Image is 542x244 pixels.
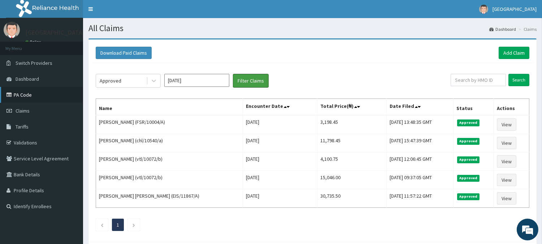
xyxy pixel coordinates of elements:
td: [DATE] [243,152,317,171]
a: Next page [132,222,135,228]
button: Download Paid Claims [96,47,152,59]
th: Actions [494,99,529,115]
span: Approved [457,119,480,126]
td: [DATE] 11:57:22 GMT [386,189,453,208]
li: Claims [517,26,537,32]
td: 3,198.45 [317,115,387,134]
img: User Image [479,5,488,14]
h1: All Claims [88,24,537,33]
input: Search [508,74,529,86]
a: View [497,155,516,168]
td: [DATE] 13:48:35 GMT [386,115,453,134]
img: d_794563401_company_1708531726252_794563401 [13,36,29,54]
td: [PERSON_NAME] [PERSON_NAME] (EIS/11867/A) [96,189,243,208]
td: [PERSON_NAME] (vtl/10072/b) [96,171,243,189]
td: [PERSON_NAME] (FSR/10004/A) [96,115,243,134]
a: Add Claim [499,47,529,59]
td: 4,100.75 [317,152,387,171]
a: View [497,192,516,205]
div: Minimize live chat window [118,4,136,21]
span: Approved [457,156,480,163]
a: Page 1 is your current page [117,222,119,228]
span: Approved [457,175,480,181]
span: Switch Providers [16,60,52,66]
img: User Image [4,22,20,38]
span: Dashboard [16,76,39,82]
textarea: Type your message and hit 'Enter' [4,165,138,190]
div: Approved [100,77,121,84]
td: 15,046.00 [317,171,387,189]
button: Filter Claims [233,74,269,88]
span: We're online! [42,75,100,148]
span: Tariffs [16,123,29,130]
td: 30,735.50 [317,189,387,208]
span: [GEOGRAPHIC_DATA] [493,6,537,12]
td: [DATE] 15:47:39 GMT [386,134,453,152]
td: [DATE] [243,115,317,134]
a: View [497,118,516,131]
span: Approved [457,138,480,144]
div: Chat with us now [38,41,121,50]
input: Select Month and Year [164,74,229,87]
td: [DATE] 12:06:45 GMT [386,152,453,171]
td: [DATE] 09:37:05 GMT [386,171,453,189]
td: [PERSON_NAME] (vtl/10072/b) [96,152,243,171]
th: Date Filed [386,99,453,115]
th: Name [96,99,243,115]
td: [PERSON_NAME] (chl/10540/a) [96,134,243,152]
td: [DATE] [243,189,317,208]
td: 11,798.45 [317,134,387,152]
span: Claims [16,108,30,114]
a: View [497,137,516,149]
span: Approved [457,193,480,200]
td: [DATE] [243,134,317,152]
th: Encounter Date [243,99,317,115]
p: [GEOGRAPHIC_DATA] [25,29,85,36]
a: View [497,174,516,186]
a: Previous page [100,222,104,228]
td: [DATE] [243,171,317,189]
a: Dashboard [489,26,516,32]
th: Total Price(₦) [317,99,387,115]
th: Status [453,99,494,115]
input: Search by HMO ID [451,74,506,86]
a: Online [25,39,43,45]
